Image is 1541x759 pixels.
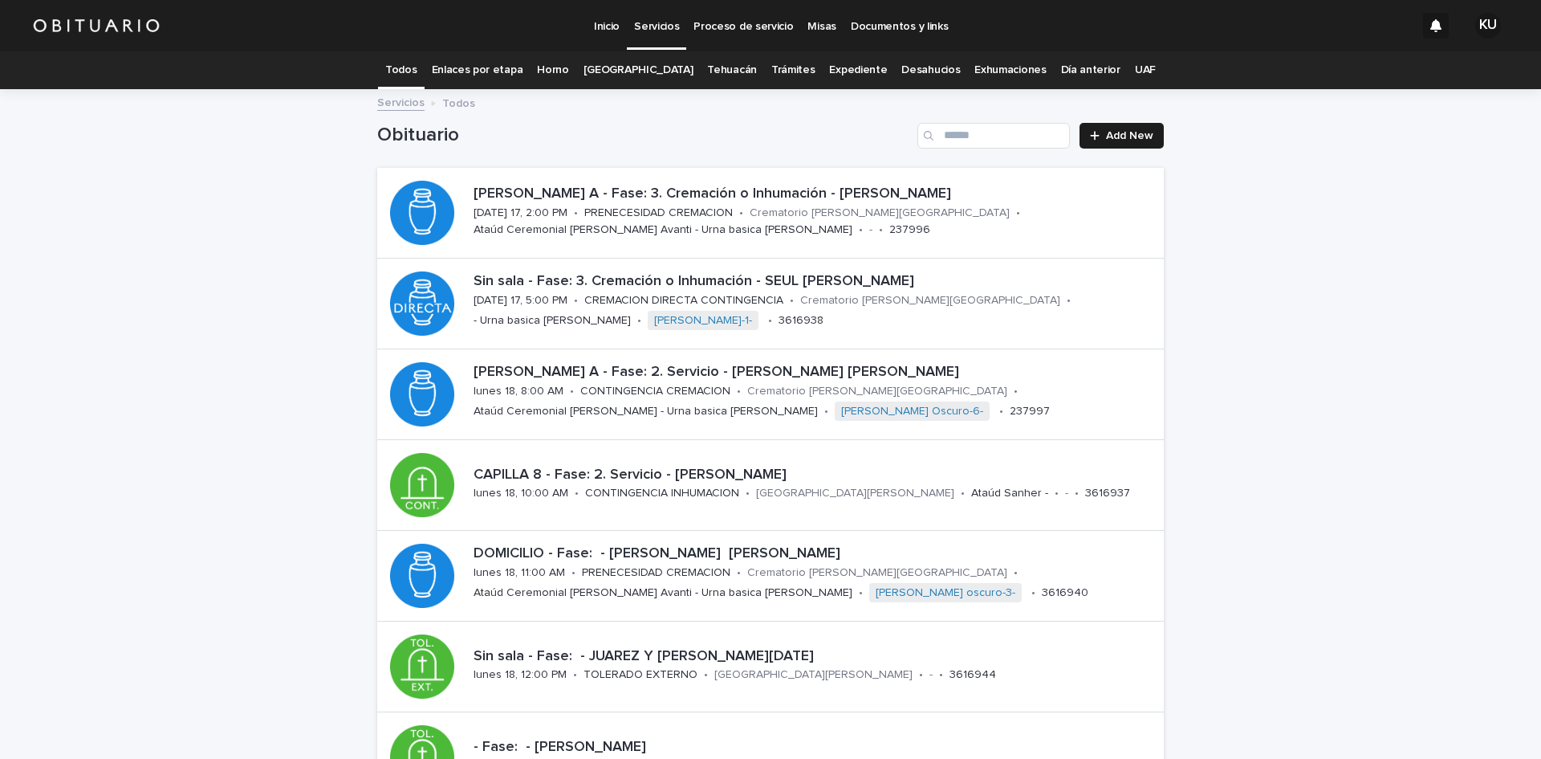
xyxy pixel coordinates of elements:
[841,405,983,418] a: [PERSON_NAME] Oscuro-6-
[583,668,697,682] p: TOLERADO EXTERNO
[800,294,1060,308] p: Crematorio [PERSON_NAME][GEOGRAPHIC_DATA]
[570,385,574,398] p: •
[474,566,565,580] p: lunes 18, 11:00 AM
[1010,405,1050,418] p: 237997
[1067,294,1071,308] p: •
[32,10,161,42] img: HUM7g2VNRLqGMmR9WVqf
[582,566,730,580] p: PRENECESIDAD CREMACION
[474,223,852,237] p: Ataúd Ceremonial [PERSON_NAME] Avanti - Urna basica [PERSON_NAME]
[637,314,641,328] p: •
[1055,487,1059,500] p: •
[377,259,1164,349] a: Sin sala - Fase: 3. Cremación o Inhumación - SEUL [PERSON_NAME][DATE] 17, 5:00 PM•CREMACION DIREC...
[474,487,568,500] p: lunes 18, 10:00 AM
[432,51,523,89] a: Enlaces por etapa
[739,206,743,220] p: •
[939,668,943,682] p: •
[385,51,417,89] a: Todos
[574,294,578,308] p: •
[584,206,733,220] p: PRENECESIDAD CREMACION
[474,186,1157,203] p: [PERSON_NAME] A - Fase: 3. Cremación o Inhumación - [PERSON_NAME]
[1475,13,1501,39] div: KU
[377,124,911,147] h1: Obituario
[1042,586,1088,600] p: 3616940
[1014,385,1018,398] p: •
[974,51,1046,89] a: Exhumaciones
[746,487,750,500] p: •
[584,294,783,308] p: CREMACION DIRECTA CONTINGENCIA
[474,405,818,418] p: Ataúd Ceremonial [PERSON_NAME] - Urna basica [PERSON_NAME]
[901,51,960,89] a: Desahucios
[474,668,567,682] p: lunes 18, 12:00 PM
[750,206,1010,220] p: Crematorio [PERSON_NAME][GEOGRAPHIC_DATA]
[999,405,1003,418] p: •
[824,405,828,418] p: •
[573,668,577,682] p: •
[747,566,1007,580] p: Crematorio [PERSON_NAME][GEOGRAPHIC_DATA]
[1075,487,1079,500] p: •
[737,385,741,398] p: •
[879,223,883,237] p: •
[961,487,965,500] p: •
[829,51,887,89] a: Expediente
[585,487,739,500] p: CONTINGENCIA INHUMACION
[859,586,863,600] p: •
[1135,51,1156,89] a: UAF
[377,440,1164,531] a: CAPILLA 8 - Fase: 2. Servicio - [PERSON_NAME]lunes 18, 10:00 AM•CONTINGENCIA INHUMACION•[GEOGRAPH...
[747,385,1007,398] p: Crematorio [PERSON_NAME][GEOGRAPHIC_DATA]
[474,467,1157,484] p: CAPILLA 8 - Fase: 2. Servicio - [PERSON_NAME]
[474,586,852,600] p: Ataúd Ceremonial [PERSON_NAME] Avanti - Urna basica [PERSON_NAME]
[474,648,1157,666] p: Sin sala - Fase: - JUAREZ Y [PERSON_NAME][DATE]
[442,93,475,111] p: Todos
[654,314,752,328] a: [PERSON_NAME]-1-
[771,51,815,89] a: Trámites
[756,487,954,500] p: [GEOGRAPHIC_DATA][PERSON_NAME]
[474,385,563,398] p: lunes 18, 8:00 AM
[537,51,568,89] a: Horno
[949,668,996,682] p: 3616944
[1031,586,1035,600] p: •
[704,668,708,682] p: •
[377,168,1164,259] a: [PERSON_NAME] A - Fase: 3. Cremación o Inhumación - [PERSON_NAME][DATE] 17, 2:00 PM•PRENECESIDAD ...
[474,314,631,328] p: - Urna basica [PERSON_NAME]
[768,314,772,328] p: •
[859,223,863,237] p: •
[575,487,579,500] p: •
[474,206,567,220] p: [DATE] 17, 2:00 PM
[917,123,1070,149] input: Search
[377,531,1164,622] a: DOMICILIO - Fase: - [PERSON_NAME] [PERSON_NAME]lunes 18, 11:00 AM•PRENECESIDAD CREMACION•Cremator...
[876,586,1015,600] a: [PERSON_NAME] oscuro-3-
[474,545,1157,563] p: DOMICILIO - Fase: - [PERSON_NAME] [PERSON_NAME]
[1080,123,1164,149] a: Add New
[1061,51,1120,89] a: Día anterior
[971,487,1048,500] p: Ataúd Sanher -
[474,739,1157,757] p: - Fase: - [PERSON_NAME]
[929,668,933,682] p: -
[889,223,930,237] p: 237996
[1016,206,1020,220] p: •
[1106,130,1153,141] span: Add New
[377,622,1164,712] a: Sin sala - Fase: - JUAREZ Y [PERSON_NAME][DATE]lunes 18, 12:00 PM•TOLERADO EXTERNO•[GEOGRAPHIC_DA...
[790,294,794,308] p: •
[779,314,823,328] p: 3616938
[1085,487,1130,500] p: 3616937
[919,668,923,682] p: •
[580,385,730,398] p: CONTINGENCIA CREMACION
[1065,487,1068,500] p: -
[737,566,741,580] p: •
[714,668,913,682] p: [GEOGRAPHIC_DATA][PERSON_NAME]
[474,294,567,308] p: [DATE] 17, 5:00 PM
[869,223,872,237] p: -
[574,206,578,220] p: •
[1014,566,1018,580] p: •
[474,364,1157,382] p: [PERSON_NAME] A - Fase: 2. Servicio - [PERSON_NAME] [PERSON_NAME]
[474,273,1157,291] p: Sin sala - Fase: 3. Cremación o Inhumación - SEUL [PERSON_NAME]
[571,566,575,580] p: •
[377,92,425,111] a: Servicios
[377,349,1164,440] a: [PERSON_NAME] A - Fase: 2. Servicio - [PERSON_NAME] [PERSON_NAME]lunes 18, 8:00 AM•CONTINGENCIA C...
[583,51,693,89] a: [GEOGRAPHIC_DATA]
[707,51,757,89] a: Tehuacán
